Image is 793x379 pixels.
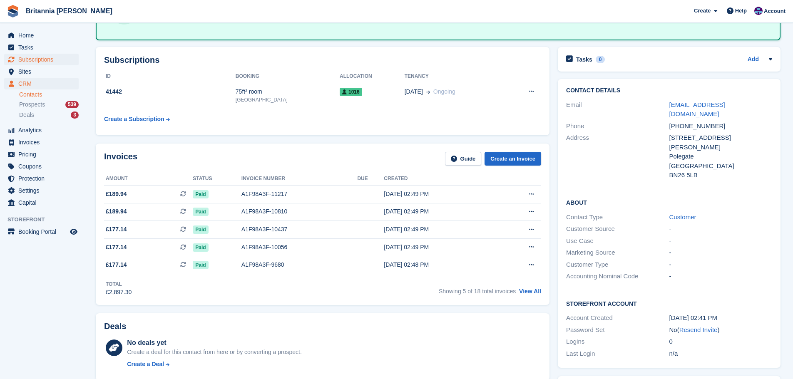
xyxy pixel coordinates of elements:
[127,338,301,348] div: No deals yet
[106,243,127,252] span: £177.14
[566,198,772,206] h2: About
[340,88,362,96] span: 1016
[566,133,669,180] div: Address
[669,101,725,118] a: [EMAIL_ADDRESS][DOMAIN_NAME]
[18,226,68,238] span: Booking Portal
[669,121,772,131] div: [PHONE_NUMBER]
[4,197,79,208] a: menu
[193,261,208,269] span: Paid
[104,115,164,124] div: Create a Subscription
[7,5,19,17] img: stora-icon-8386f47178a22dfd0bd8f6a31ec36ba5ce8667c1dd55bd0f319d3a0aa187defe.svg
[193,172,241,186] th: Status
[127,360,164,369] div: Create a Deal
[405,87,423,96] span: [DATE]
[193,243,208,252] span: Paid
[18,78,68,89] span: CRM
[566,260,669,270] div: Customer Type
[566,236,669,246] div: Use Case
[566,337,669,347] div: Logins
[19,111,79,119] a: Deals 3
[4,66,79,77] a: menu
[679,326,718,333] a: Resend Invite
[4,30,79,41] a: menu
[735,7,747,15] span: Help
[104,322,126,331] h2: Deals
[4,42,79,53] a: menu
[566,272,669,281] div: Accounting Nominal Code
[566,313,669,323] div: Account Created
[4,149,79,160] a: menu
[241,260,358,269] div: A1F98A3F-9680
[18,124,68,136] span: Analytics
[405,70,506,83] th: Tenancy
[193,208,208,216] span: Paid
[104,172,193,186] th: Amount
[754,7,763,15] img: Becca Clark
[748,55,759,64] a: Add
[127,360,301,369] a: Create a Deal
[566,87,772,94] h2: Contact Details
[669,272,772,281] div: -
[576,56,592,63] h2: Tasks
[566,213,669,222] div: Contact Type
[4,173,79,184] a: menu
[669,337,772,347] div: 0
[241,172,358,186] th: Invoice number
[19,101,45,109] span: Prospects
[384,172,497,186] th: Created
[18,66,68,77] span: Sites
[7,216,83,224] span: Storefront
[104,87,236,96] div: 41442
[357,172,384,186] th: Due
[106,207,127,216] span: £189.94
[18,42,68,53] span: Tasks
[19,111,34,119] span: Deals
[241,243,358,252] div: A1F98A3F-10056
[104,70,236,83] th: ID
[4,226,79,238] a: menu
[104,152,137,166] h2: Invoices
[677,326,720,333] span: ( )
[669,313,772,323] div: [DATE] 02:41 PM
[566,121,669,131] div: Phone
[669,133,772,152] div: [STREET_ADDRESS][PERSON_NAME]
[18,54,68,65] span: Subscriptions
[566,100,669,119] div: Email
[669,224,772,234] div: -
[106,260,127,269] span: £177.14
[104,55,541,65] h2: Subscriptions
[18,173,68,184] span: Protection
[106,190,127,198] span: £189.94
[669,213,696,220] a: Customer
[19,91,79,99] a: Contacts
[566,224,669,234] div: Customer Source
[4,124,79,136] a: menu
[669,171,772,180] div: BN26 5LB
[4,185,79,196] a: menu
[340,70,405,83] th: Allocation
[764,7,786,15] span: Account
[439,288,516,295] span: Showing 5 of 18 total invoices
[18,136,68,148] span: Invoices
[566,299,772,307] h2: Storefront Account
[241,190,358,198] div: A1F98A3F-11217
[106,280,132,288] div: Total
[566,349,669,359] div: Last Login
[4,78,79,89] a: menu
[236,70,340,83] th: Booking
[433,88,455,95] span: Ongoing
[104,111,170,127] a: Create a Subscription
[384,225,497,234] div: [DATE] 02:49 PM
[241,225,358,234] div: A1F98A3F-10437
[18,197,68,208] span: Capital
[241,207,358,216] div: A1F98A3F-10810
[669,152,772,161] div: Polegate
[193,190,208,198] span: Paid
[669,248,772,258] div: -
[445,152,482,166] a: Guide
[193,225,208,234] span: Paid
[669,236,772,246] div: -
[384,260,497,269] div: [DATE] 02:48 PM
[384,190,497,198] div: [DATE] 02:49 PM
[69,227,79,237] a: Preview store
